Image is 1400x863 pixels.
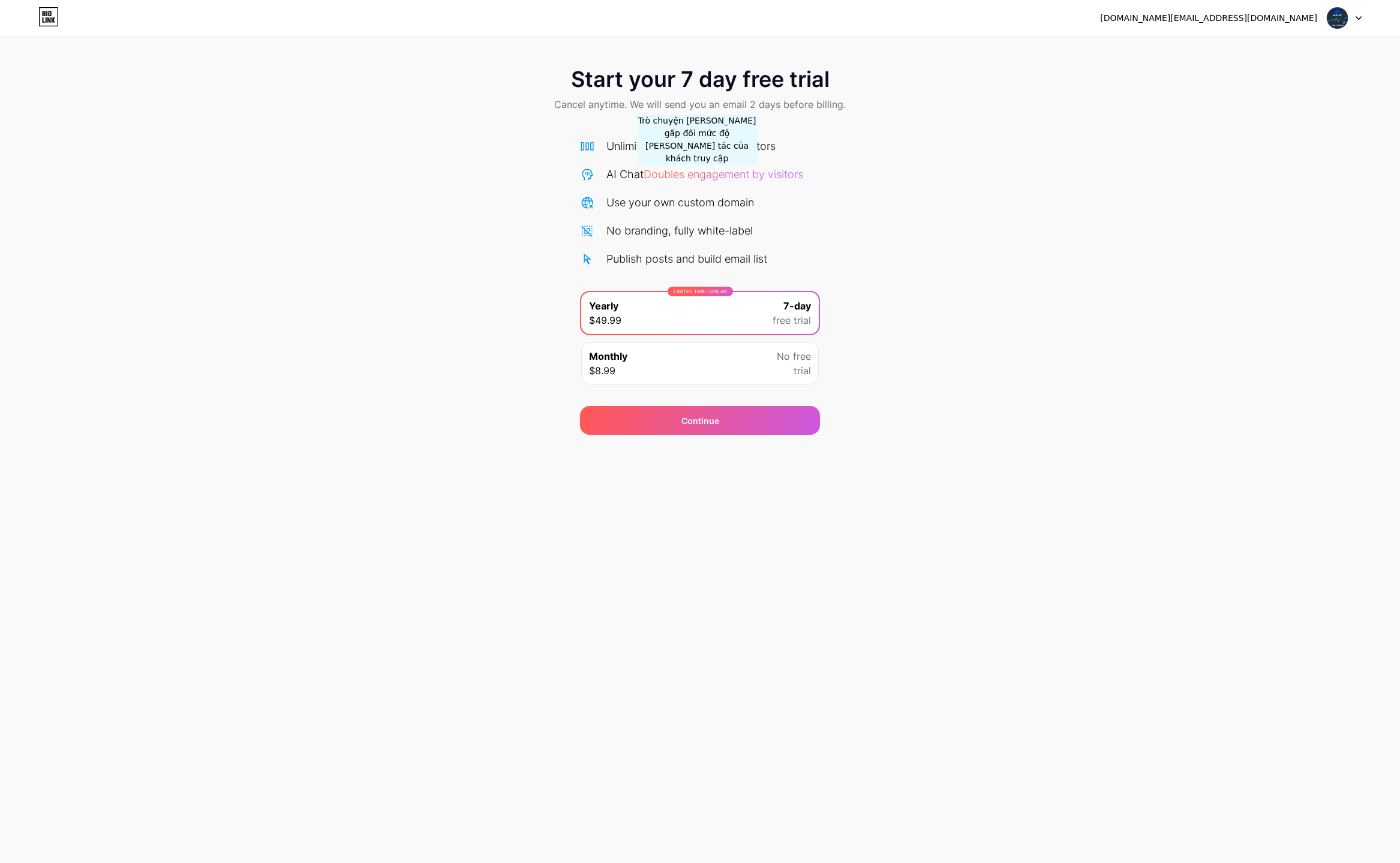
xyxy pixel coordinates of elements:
div: Use your own custom domain [606,194,754,211]
span: Continue [681,414,719,427]
span: Yearly [589,299,618,313]
span: Monthly [589,349,627,363]
span: 7-day [783,299,811,313]
span: $49.99 [589,313,621,327]
span: Cancel anytime. We will send you an email 2 days before billing. [554,97,846,112]
span: free trial [773,313,811,327]
span: Doubles engagement by visitors [644,168,803,181]
div: Unlimited sites & Unlimited visitors [606,138,776,154]
span: $8.99 [589,363,615,378]
span: trial [794,363,811,378]
div: AI Chat [606,166,803,182]
div: No branding, fully white-label [606,222,753,239]
div: Publish posts and build email list [606,251,767,267]
span: Start your 7 day free trial [571,67,830,91]
span: No free [777,349,811,363]
div: LIMITED TIME : 50% off [668,287,733,296]
img: future_tracking [1326,7,1349,29]
div: [DOMAIN_NAME][EMAIL_ADDRESS][DOMAIN_NAME] [1100,12,1317,25]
